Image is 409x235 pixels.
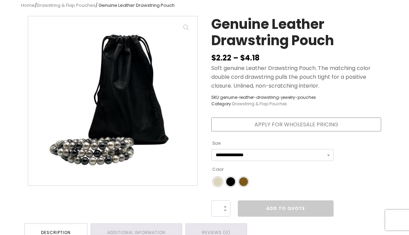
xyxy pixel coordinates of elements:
[180,21,192,34] a: View full-screen image gallery
[211,16,381,52] h1: Genuine Leather Drawstring Pouch
[238,177,249,187] li: Brown
[211,117,381,132] a: Apply for Wholesale Pricing
[211,53,216,63] span: $
[211,200,230,217] input: Product quantity
[211,101,316,107] span: Category:
[211,175,334,188] ul: Color
[220,94,316,100] span: genuine-leather-drawstring-jewelry-pouches
[226,177,236,187] li: Black
[21,2,388,9] nav: Breadcrumb
[212,138,220,149] label: Size
[37,2,95,8] a: Drawstring & Flap Pouches
[212,164,224,175] label: Color
[211,53,231,63] bdi: 2.22
[211,94,316,101] span: SKU:
[211,64,381,90] p: Soft genuine Leather Drawstring Pouch. The matching color double cord drawstring pulls the pouch ...
[232,101,287,107] a: Drawstring & Flap Pouches
[233,53,238,63] span: –
[238,200,334,217] a: Add to Quote
[240,53,260,63] bdi: 4.18
[240,53,245,63] span: $
[21,2,35,8] a: Home
[213,177,223,187] li: Beige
